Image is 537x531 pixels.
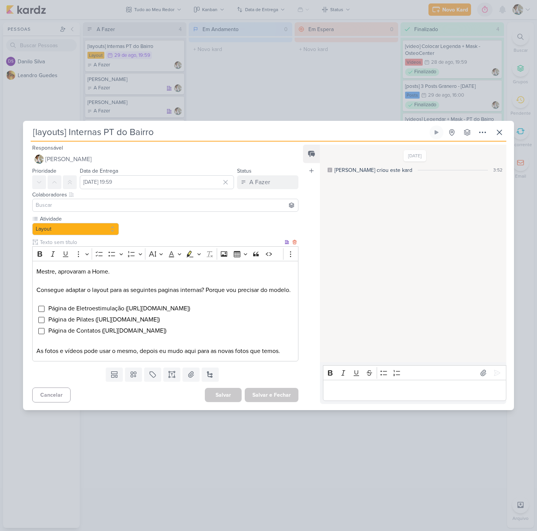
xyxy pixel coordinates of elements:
div: Editor editing area: main [323,380,506,401]
input: Buscar [34,201,297,210]
div: Editor toolbar [32,246,298,261]
label: Responsável [32,145,63,151]
label: Prioridade [32,168,56,174]
button: Layout [32,223,119,235]
div: 3:52 [493,167,502,173]
p: As fotos e vídeos pode usar o mesmo, depois eu mudo aqui para as novas fotos que temos. [36,346,294,356]
span: [PERSON_NAME] [45,155,92,164]
div: Editor editing area: main [32,261,298,361]
div: A Fazer [249,178,270,187]
button: [PERSON_NAME] [32,152,298,166]
span: Página de Pilates ([URL][DOMAIN_NAME]) [48,316,160,323]
div: Colaboradores [32,191,298,199]
button: Cancelar [32,388,71,402]
div: Editor toolbar [323,365,506,380]
p: Consegue adaptar o layout para as seguintes paginas internas? Porque vou precisar do modelo. [36,285,294,295]
img: Raphael Simas [35,155,44,164]
input: Select a date [80,175,234,189]
label: Atividade [39,215,119,223]
input: Texto sem título [38,238,283,246]
label: Status [237,168,252,174]
button: A Fazer [237,175,298,189]
label: Data de Entrega [80,168,118,174]
div: Ligar relógio [433,129,440,135]
span: Página de Eletroestimulação ([URL][DOMAIN_NAME]) [48,305,190,312]
p: Mestre, aprovaram a Home. [36,267,294,276]
span: Página de Contatos ([URL][DOMAIN_NAME]) [48,327,166,335]
div: [PERSON_NAME] criou este kard [334,166,412,174]
input: Kard Sem Título [31,125,428,139]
